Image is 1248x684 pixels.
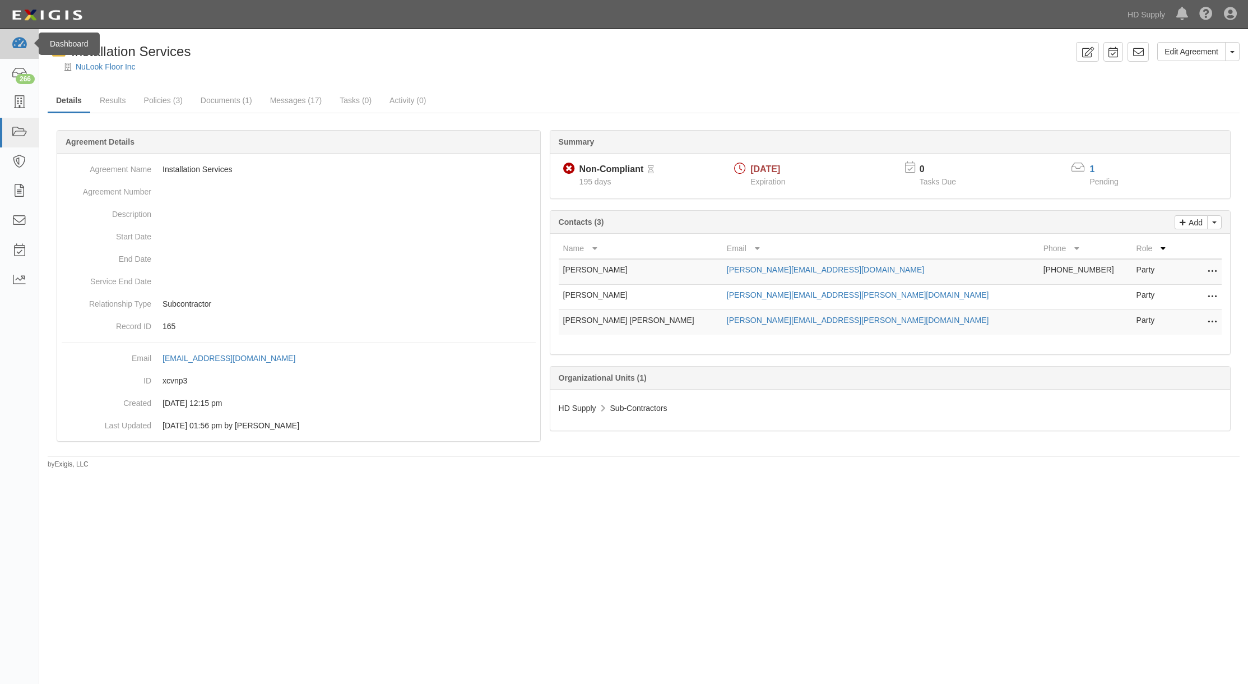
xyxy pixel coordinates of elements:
span: Pending [1089,177,1118,186]
th: Phone [1039,238,1132,259]
td: Party [1132,285,1177,310]
img: logo-5460c22ac91f19d4615b14bd174203de0afe785f0fc80cf4dbbc73dc1793850b.png [8,5,86,25]
small: by [48,460,89,469]
span: HD Supply [559,404,596,413]
dt: Created [62,392,151,409]
a: [PERSON_NAME][EMAIL_ADDRESS][PERSON_NAME][DOMAIN_NAME] [727,316,989,325]
a: Add [1175,215,1208,229]
th: Name [559,238,722,259]
i: Help Center - Complianz [1199,8,1213,21]
a: Exigis, LLC [55,460,89,468]
dt: End Date [62,248,151,265]
td: [PERSON_NAME] [PERSON_NAME] [559,310,722,335]
dt: ID [62,369,151,386]
td: [PERSON_NAME] [559,259,722,285]
a: 1 [1089,164,1094,174]
i: Pending Review [648,166,654,174]
dt: Description [62,203,151,220]
a: [EMAIL_ADDRESS][DOMAIN_NAME] [163,354,308,363]
span: [DATE] [750,164,780,174]
p: 0 [920,163,970,176]
i: In Default since 03/22/2025 [52,45,66,57]
b: Summary [559,137,595,146]
a: Edit Agreement [1157,42,1226,61]
th: Role [1132,238,1177,259]
span: Tasks Due [920,177,956,186]
td: [PHONE_NUMBER] [1039,259,1132,285]
div: 266 [16,74,35,84]
dd: Installation Services [62,158,536,181]
th: Email [722,238,1039,259]
div: [EMAIL_ADDRESS][DOMAIN_NAME] [163,353,295,364]
dt: Agreement Name [62,158,151,175]
a: NuLook Floor Inc [76,62,136,71]
b: Agreement Details [66,137,134,146]
p: 165 [163,321,536,332]
span: Sub-Contractors [610,404,667,413]
dt: Start Date [62,225,151,242]
a: Documents (1) [192,89,261,112]
b: Organizational Units (1) [559,373,647,382]
span: Installation Services [71,44,191,59]
div: Dashboard [39,33,100,55]
dd: Subcontractor [62,293,536,315]
a: Details [48,89,90,113]
span: Expiration [750,177,785,186]
dt: Agreement Number [62,181,151,197]
a: [PERSON_NAME][EMAIL_ADDRESS][DOMAIN_NAME] [727,265,924,274]
b: Contacts (3) [559,218,604,227]
span: Since 03/01/2025 [579,177,611,186]
a: Messages (17) [262,89,331,112]
td: Party [1132,259,1177,285]
dd: xcvnp3 [62,369,536,392]
a: Policies (3) [136,89,191,112]
dt: Record ID [62,315,151,332]
a: Results [91,89,134,112]
a: HD Supply [1122,3,1171,26]
dd: [DATE] 12:15 pm [62,392,536,414]
dd: [DATE] 01:56 pm by [PERSON_NAME] [62,414,536,437]
dt: Email [62,347,151,364]
a: [PERSON_NAME][EMAIL_ADDRESS][PERSON_NAME][DOMAIN_NAME] [727,290,989,299]
p: Add [1186,216,1203,229]
td: [PERSON_NAME] [559,285,722,310]
i: Non-Compliant [563,163,575,175]
dt: Relationship Type [62,293,151,309]
dt: Last Updated [62,414,151,431]
a: Tasks (0) [331,89,380,112]
dt: Service End Date [62,270,151,287]
div: Non-Compliant [579,163,644,176]
td: Party [1132,310,1177,335]
a: Activity (0) [381,89,434,112]
div: Installation Services [48,42,191,61]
